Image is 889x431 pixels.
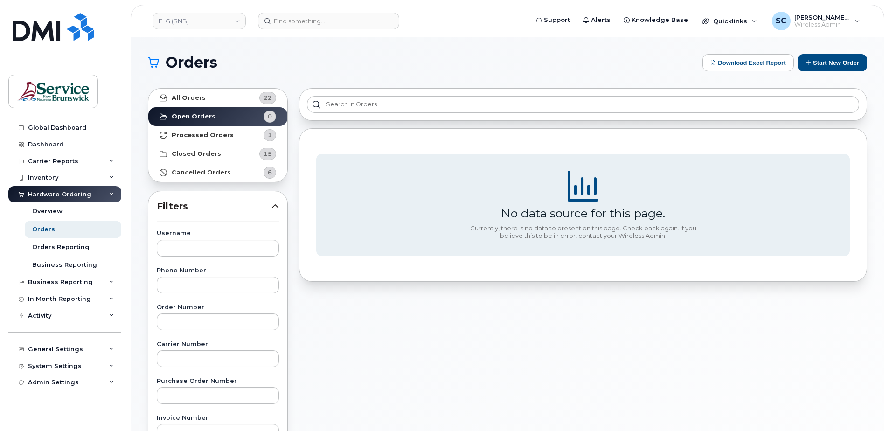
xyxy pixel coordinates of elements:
[268,168,272,177] span: 6
[268,131,272,139] span: 1
[157,341,279,348] label: Carrier Number
[157,305,279,311] label: Order Number
[157,415,279,421] label: Invoice Number
[166,56,217,70] span: Orders
[268,112,272,121] span: 0
[148,145,287,163] a: Closed Orders15
[172,94,206,102] strong: All Orders
[466,225,700,239] div: Currently, there is no data to present on this page. Check back again. If you believe this to be ...
[148,163,287,182] a: Cancelled Orders6
[264,149,272,158] span: 15
[157,268,279,274] label: Phone Number
[148,89,287,107] a: All Orders22
[157,378,279,384] label: Purchase Order Number
[148,107,287,126] a: Open Orders0
[148,126,287,145] a: Processed Orders1
[157,200,271,213] span: Filters
[798,54,867,71] button: Start New Order
[264,93,272,102] span: 22
[501,206,665,220] div: No data source for this page.
[172,113,215,120] strong: Open Orders
[172,150,221,158] strong: Closed Orders
[172,132,234,139] strong: Processed Orders
[172,169,231,176] strong: Cancelled Orders
[702,54,794,71] button: Download Excel Report
[307,96,859,113] input: Search in orders
[157,230,279,236] label: Username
